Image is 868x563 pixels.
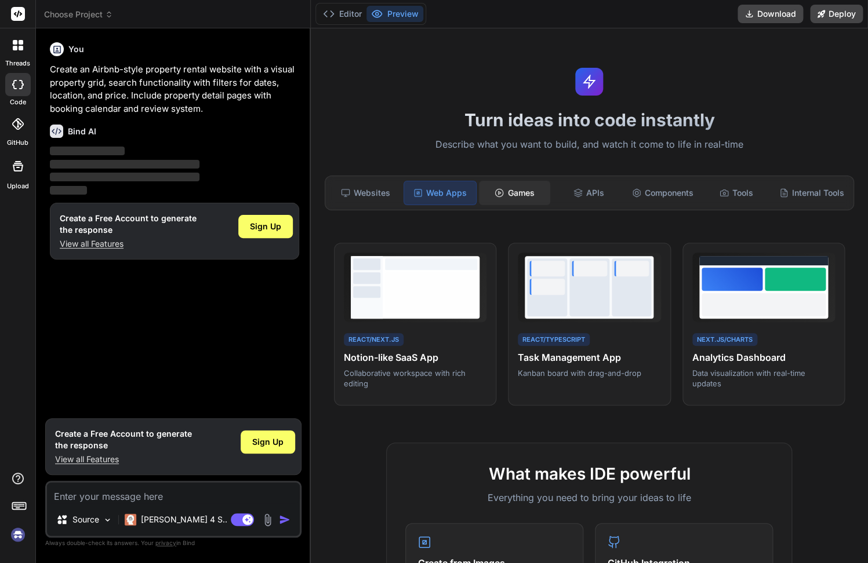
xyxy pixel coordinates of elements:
[125,514,136,525] img: Claude 4 Sonnet
[72,514,99,525] p: Source
[7,138,28,148] label: GitHub
[692,350,835,364] h4: Analytics Dashboard
[318,109,861,130] h1: Turn ideas into code instantly
[344,350,486,364] h4: Notion-like SaaS App
[50,173,199,181] span: ‌
[330,181,402,205] div: Websites
[518,368,660,378] p: Kanban board with drag-and-drop
[318,137,861,152] p: Describe what you want to build, and watch it come to life in real-time
[344,333,404,346] div: React/Next.js
[366,6,423,22] button: Preview
[405,462,773,486] h2: What makes IDE powerful
[5,59,30,68] label: threads
[518,350,660,364] h4: Task Management App
[60,238,197,250] p: View all Features
[103,515,112,525] img: Pick Models
[261,513,274,527] img: attachment
[738,5,803,23] button: Download
[44,9,113,20] span: Choose Project
[279,514,290,525] img: icon
[404,181,477,205] div: Web Apps
[55,454,192,465] p: View all Features
[60,213,197,236] h1: Create a Free Account to generate the response
[45,538,302,549] p: Always double-check its answers. Your in Bind
[479,181,551,205] div: Games
[50,160,199,169] span: ‌
[344,368,486,389] p: Collaborative workspace with rich editing
[7,181,29,191] label: Upload
[141,514,227,525] p: [PERSON_NAME] 4 S..
[50,186,87,195] span: ‌
[810,5,863,23] button: Deploy
[775,181,849,205] div: Internal Tools
[700,181,772,205] div: Tools
[692,368,835,389] p: Data visualization with real-time updates
[68,126,96,137] h6: Bind AI
[518,333,590,346] div: React/TypeScript
[318,6,366,22] button: Editor
[405,491,773,504] p: Everything you need to bring your ideas to life
[8,525,28,544] img: signin
[10,97,26,107] label: code
[250,221,281,232] span: Sign Up
[50,63,299,115] p: Create an Airbnb-style property rental website with a visual property grid, search functionality ...
[692,333,757,346] div: Next.js/Charts
[252,436,284,448] span: Sign Up
[627,181,699,205] div: Components
[50,147,125,155] span: ‌
[155,539,176,546] span: privacy
[553,181,624,205] div: APIs
[68,43,84,55] h6: You
[55,428,192,451] h1: Create a Free Account to generate the response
